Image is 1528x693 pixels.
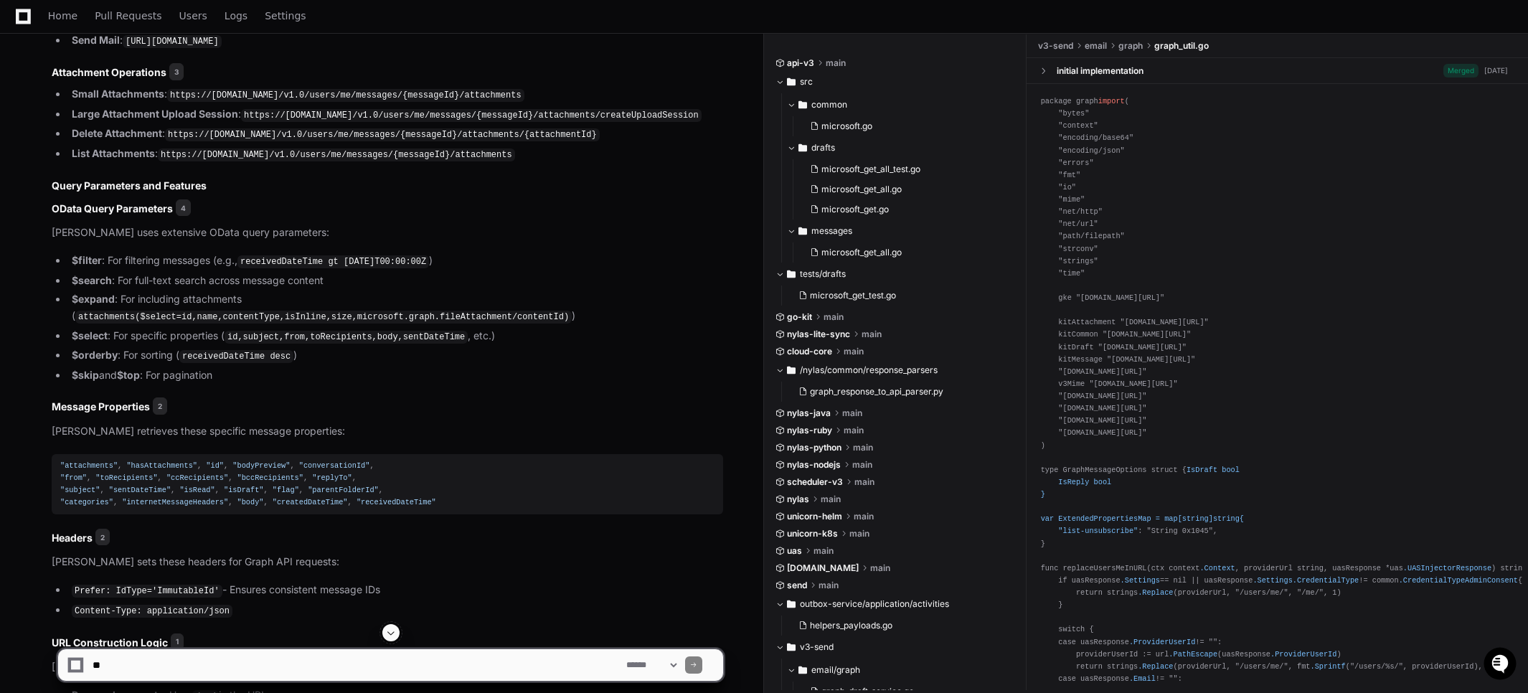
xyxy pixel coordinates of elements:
span: go-kit [787,311,812,323]
span: Users [179,11,207,20]
button: graph_response_to_api_parser.py [793,382,1007,402]
svg: Directory [787,73,796,90]
code: [URL][DOMAIN_NAME] [123,35,222,48]
span: main [853,442,873,453]
span: "internetMessageHeaders" [122,498,228,506]
span: Logs [225,11,247,20]
span: helpers_payloads.go [810,620,892,631]
span: common [811,99,847,110]
span: main [844,425,864,436]
code: attachments($select=id,name,contentType,isInline,size,microsoft.graph.fileAttachment/contentId) [75,311,572,324]
span: .Context [1199,564,1235,572]
span: "subject" [60,486,100,494]
span: , [263,486,268,494]
span: , [100,486,104,494]
span: 2 [95,529,110,546]
span: , [87,473,91,482]
svg: Directory [798,222,807,240]
h2: Query Parameters and Features [52,179,723,193]
span: , [379,486,383,494]
span: main [854,511,874,522]
span: main [824,311,844,323]
span: "createdDateTime" [273,498,348,506]
strong: $expand [72,293,115,305]
span: main [862,329,882,340]
button: Start new chat [244,111,261,128]
span: "receivedDateTime" [357,498,436,506]
span: nylas-python [787,442,841,453]
code: Prefer: IdType='ImmutableId' [72,585,222,598]
span: scheduler-v3 [787,476,843,488]
span: src [800,76,813,88]
span: /nylas/common/response_parsers [800,364,938,376]
svg: Directory [798,96,807,113]
li: : [67,126,723,143]
button: drafts [787,136,1016,159]
code: Content-Type: application/json [72,605,232,618]
strong: $filter [72,254,102,266]
iframe: Open customer support [1482,646,1521,684]
span: .Settings [1121,576,1160,585]
span: send [787,580,807,591]
button: src [775,70,1016,93]
h3: Message Properties [52,399,723,416]
li: : For specific properties ( , etc.) [67,328,723,345]
li: : For sorting ( ) [67,347,723,364]
li: : For filtering messages (e.g., ) [67,253,723,270]
div: Welcome [14,57,261,80]
li: and : For pagination [67,367,723,384]
span: , [228,498,232,506]
span: nylas-nodejs [787,459,841,471]
span: , [228,473,232,482]
span: "isRead" [179,486,214,494]
div: [DATE] [1484,65,1508,76]
strong: $top [117,369,140,381]
span: nylas-java [787,407,831,419]
span: , [158,473,162,482]
span: , [171,486,175,494]
code: id,subject,from,toRecipients,body,sentDateTime [225,331,468,344]
span: tests/drafts [800,268,846,280]
span: Home [48,11,77,20]
div: Start new chat [49,107,235,121]
span: api-v3 [787,57,814,69]
span: , [299,486,303,494]
span: main [842,407,862,419]
button: microsoft_get_all.go [804,242,1007,263]
span: , [197,461,202,470]
button: microsoft_get_test.go [793,286,1007,306]
span: .UASInjectorResponse [1403,564,1491,572]
li: - Ensures consistent message IDs [67,582,723,599]
span: , [290,461,294,470]
span: , [118,461,122,470]
button: tests/drafts [775,263,1016,286]
span: Merged [1443,64,1479,77]
li: : [67,86,723,103]
span: .CredentialType [1293,576,1359,585]
strong: $skip [72,369,99,381]
strong: $select [72,329,108,341]
code: receivedDateTime desc [179,350,293,363]
span: 4 [176,199,191,217]
button: messages [787,220,1016,242]
strong: Delete Attachment [72,127,162,139]
span: graph [1118,40,1143,52]
span: "attachments" [60,461,118,470]
span: nylas-ruby [787,425,832,436]
strong: List Attachments [72,147,155,159]
span: main [819,580,839,591]
strong: Send Mail [72,34,120,46]
a: Powered byPylon [101,150,174,161]
p: [PERSON_NAME] sets these headers for Graph API requests: [52,554,723,570]
span: , [352,473,357,482]
strong: $search [72,274,112,286]
button: /nylas/common/response_parsers [775,359,1016,382]
span: .Settings [1253,576,1292,585]
span: graph_util.go [1154,40,1209,52]
li: : For including attachments ( ) [67,291,723,324]
span: graph_response_to_api_parser.py [810,386,943,397]
li: : For full-text search across message content [67,273,723,289]
span: Pylon [143,151,174,161]
span: "hasAttachments" [126,461,197,470]
span: unicorn-helm [787,511,842,522]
